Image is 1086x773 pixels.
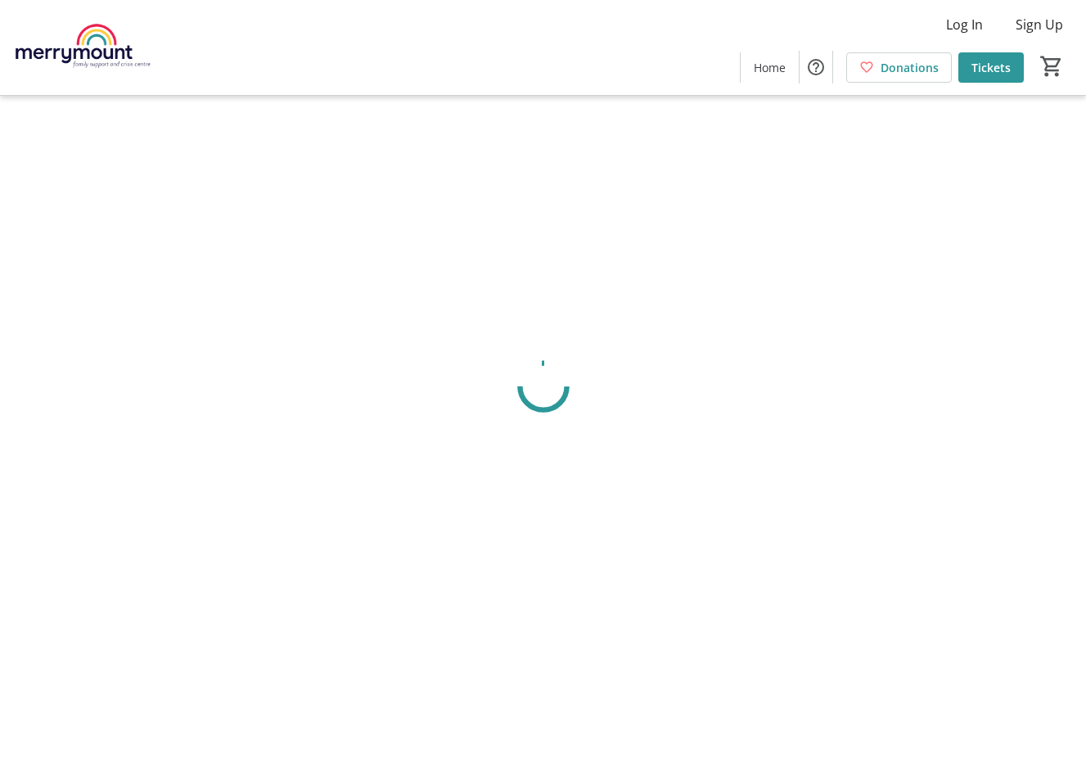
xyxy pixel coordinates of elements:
a: Home [741,52,799,83]
img: Merrymount Family Support and Crisis Centre's Logo [10,7,155,88]
a: Tickets [958,52,1024,83]
span: Home [754,59,786,76]
span: Log In [946,15,983,34]
button: Cart [1037,52,1066,81]
button: Sign Up [1003,11,1076,38]
a: Donations [846,52,952,83]
button: Log In [933,11,996,38]
span: Donations [881,59,939,76]
button: Help [800,51,832,84]
span: Tickets [971,59,1011,76]
span: Sign Up [1016,15,1063,34]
